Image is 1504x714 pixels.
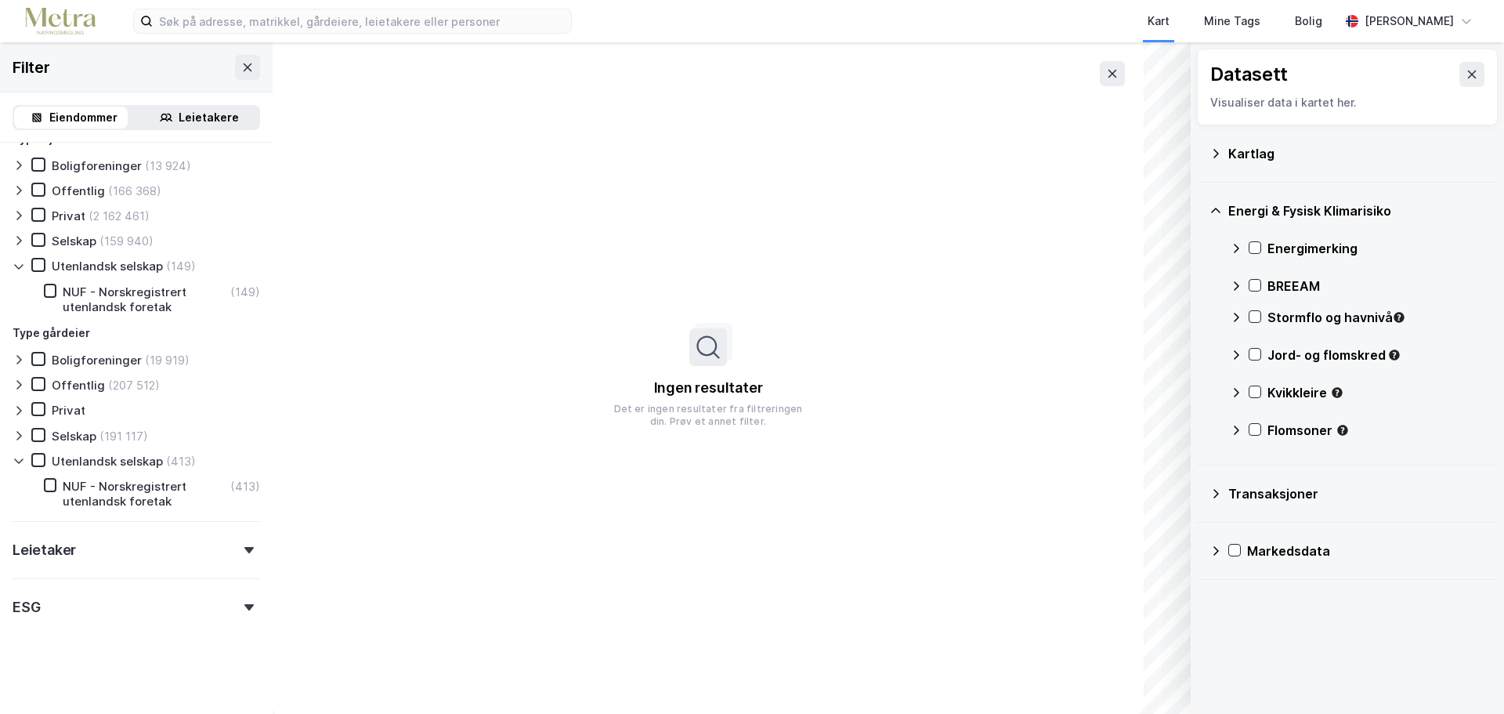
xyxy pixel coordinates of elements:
div: Jord- og flomskred [1267,346,1485,364]
div: (413) [230,479,260,494]
div: Utenlandsk selskap [52,454,163,469]
div: Selskap [52,234,96,248]
div: Tooltip anchor [1387,348,1401,362]
div: Kartlag [1228,144,1485,163]
div: Energimerking [1267,239,1485,258]
div: Bolig [1295,12,1322,31]
div: (191 117) [99,429,148,444]
div: Kvikkleire [1267,383,1485,402]
div: Datasett [1210,62,1288,87]
div: Type gårdeier [13,324,90,343]
iframe: Chat Widget [1426,639,1504,714]
div: (2 162 461) [89,208,150,223]
div: (159 940) [99,234,154,248]
div: Boligforeninger [52,353,142,368]
div: Offentlig [52,183,105,198]
div: Tooltip anchor [1392,310,1406,324]
img: metra-logo.256734c3b2bbffee19d4.png [25,8,96,35]
div: Eiendommer [49,108,117,127]
div: Markedsdata [1247,542,1485,560]
div: Privat [52,403,85,418]
div: Tooltip anchor [1336,423,1350,437]
div: Leietakere [179,108,239,127]
div: ESG [13,598,40,617]
div: (207 512) [108,378,160,393]
div: Tooltip anchor [1330,386,1344,400]
div: Selskap [52,429,96,444]
div: NUF - Norskregistrert utenlandsk foretak [63,479,227,509]
div: NUF - Norskregistrert utenlandsk foretak [63,285,227,314]
div: Det er ingen resultater fra filtreringen din. Prøv et annet filter. [608,403,808,428]
div: Mine Tags [1204,12,1260,31]
div: Utenlandsk selskap [52,259,163,274]
div: [PERSON_NAME] [1365,12,1454,31]
div: Filter [13,55,50,80]
div: (149) [166,259,196,274]
div: Leietaker [13,541,76,560]
div: Privat [52,208,85,223]
div: (413) [166,454,196,469]
div: (13 924) [145,158,191,173]
div: Boligforeninger [52,158,142,173]
div: Flomsoner [1267,421,1485,440]
div: Transaksjoner [1228,484,1485,503]
div: Ingen resultater [654,379,763,397]
div: Kart [1148,12,1170,31]
div: Visualiser data i kartet her. [1210,93,1484,112]
input: Søk på adresse, matrikkel, gårdeiere, leietakere eller personer [153,9,571,33]
div: (149) [230,285,260,299]
div: (166 368) [108,183,161,198]
div: Energi & Fysisk Klimarisiko [1228,201,1485,220]
div: Kontrollprogram for chat [1426,639,1504,714]
div: BREEAM [1267,277,1485,295]
div: Stormflo og havnivå [1267,308,1485,327]
div: Offentlig [52,378,105,393]
div: (19 919) [145,353,190,368]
